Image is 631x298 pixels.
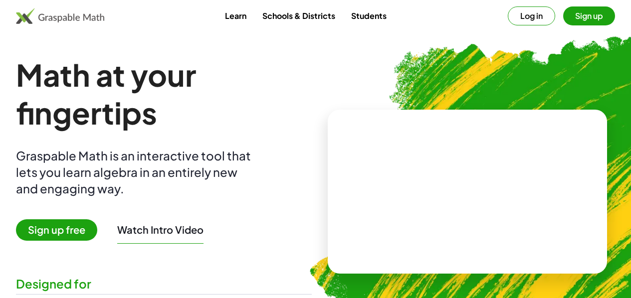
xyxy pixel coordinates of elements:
a: Students [343,6,395,25]
a: Schools & Districts [254,6,343,25]
h1: Math at your fingertips [16,56,312,132]
button: Watch Intro Video [117,223,204,236]
div: Graspable Math is an interactive tool that lets you learn algebra in an entirely new and engaging... [16,148,255,197]
button: Sign up [563,6,615,25]
span: Sign up free [16,219,97,241]
div: Designed for [16,276,312,292]
a: Learn [217,6,254,25]
video: What is this? This is dynamic math notation. Dynamic math notation plays a central role in how Gr... [393,154,542,229]
button: Log in [508,6,555,25]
